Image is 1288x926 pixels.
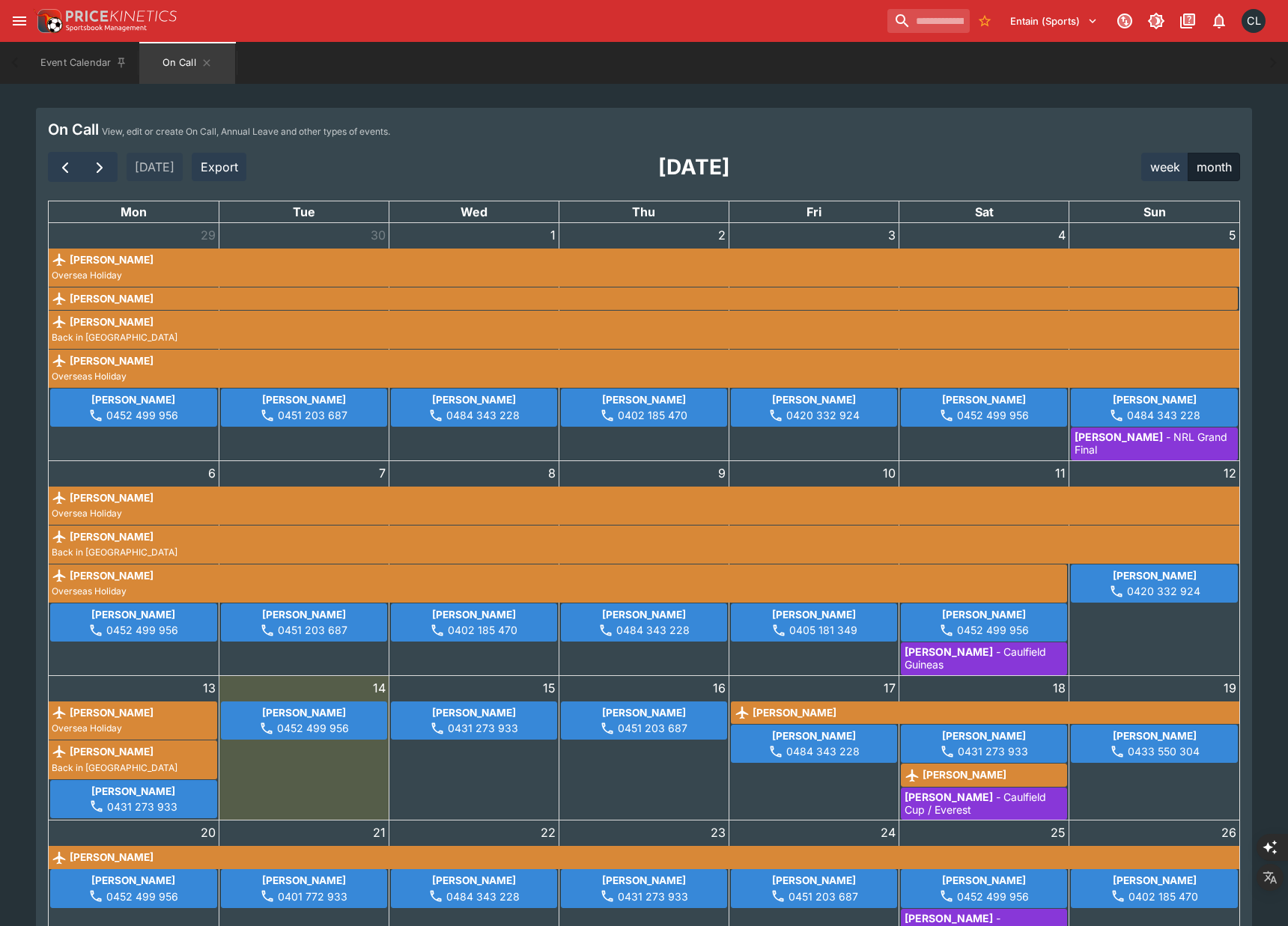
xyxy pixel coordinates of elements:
b: [PERSON_NAME] [905,645,993,658]
td: October 15, 2025 [389,675,559,820]
span: Back in [GEOGRAPHIC_DATA] [52,546,177,558]
div: Tofayel on call 0420 332 924 [1072,565,1237,602]
a: October 18, 2025 [1050,676,1069,700]
a: October 9, 2025 [715,461,729,485]
div: Josh Drayton on call 0431 273 933 [902,725,1066,762]
b: [PERSON_NAME] [942,609,1026,621]
img: PriceKinetics Logo [33,6,63,36]
a: October 6, 2025 [205,461,219,485]
p: Josh Drayton - NRL Grand Final [1072,428,1237,460]
span: Oversea Holiday [52,508,122,519]
div: Wyman Chen on call 0452 499 956 [51,604,216,641]
span: Overseas Holiday [52,585,127,597]
a: Monday [118,201,150,222]
button: On Call [139,42,235,84]
button: Documentation [1174,7,1201,34]
a: October 4, 2025 [1055,223,1069,247]
p: 0451 203 687 [278,407,347,423]
p: 0452 499 956 [106,622,178,638]
b: [PERSON_NAME] [905,912,993,925]
a: October 23, 2025 [708,820,729,844]
p: 0484 343 228 [616,622,690,638]
td: October 7, 2025 [219,460,389,675]
td: October 3, 2025 [729,223,899,460]
b: [PERSON_NAME] [942,394,1026,406]
button: Previous month [48,152,83,182]
b: [PERSON_NAME] [1113,394,1197,406]
p: Josh Drayton - Caulfield Guineas [902,643,1066,674]
div: Tofayel on call 0420 332 924 [732,389,896,426]
div: Chad Liu on leave until 2025-10-14 [49,741,216,778]
b: [PERSON_NAME] [262,394,346,406]
div: Wyman Chen on call 0452 499 956 [51,389,216,426]
a: October 13, 2025 [200,676,219,700]
button: Next month [82,152,118,182]
a: October 17, 2025 [881,676,899,700]
a: October 26, 2025 [1218,820,1239,844]
td: October 11, 2025 [899,460,1069,675]
button: Chad Liu [1237,4,1270,37]
div: Jiahao Hao on call 0451 203 687 [732,870,896,907]
input: search [887,9,970,33]
div: Tyler Yang on leave until 2025-10-14 [49,702,216,739]
b: [PERSON_NAME] [753,705,836,720]
a: September 29, 2025 [198,223,219,247]
a: October 19, 2025 [1221,676,1239,700]
div: Mitch Carter on call 0484 343 228 [732,725,896,762]
b: [PERSON_NAME] [70,490,154,505]
h2: [DATE] [658,151,730,183]
div: Jiahao Hao on call 0451 203 687 [222,389,386,426]
a: Friday [804,201,824,222]
div: Wyman Chen on call 0452 499 956 [902,389,1066,426]
p: 0420 332 924 [1127,583,1200,599]
b: [PERSON_NAME] [602,609,686,621]
p: 0402 185 470 [1128,889,1198,904]
b: [PERSON_NAME] [432,707,516,719]
div: Wyman Chen on call 0452 499 956 [222,702,386,739]
div: Wyman Chen on call 0452 499 956 [51,870,216,907]
p: 0452 499 956 [106,407,178,423]
b: [PERSON_NAME] [70,314,154,329]
a: October 7, 2025 [376,461,389,485]
td: September 29, 2025 [49,223,219,460]
b: [PERSON_NAME] [772,874,856,886]
b: [PERSON_NAME] [602,874,686,886]
a: October 16, 2025 [710,676,729,700]
p: 0452 499 956 [957,889,1029,904]
b: [PERSON_NAME] [262,707,346,719]
b: [PERSON_NAME] [91,394,175,406]
td: September 30, 2025 [219,223,389,460]
p: Josh Drayton - Caulfield Cup / Everest [902,788,1066,820]
div: Mitch Carter on call 0484 343 228 [1072,389,1237,426]
span: Back in [GEOGRAPHIC_DATA] [52,332,177,343]
a: October 5, 2025 [1226,223,1239,247]
button: month [1188,153,1240,182]
div: Tofayel on leave until 2025-11-01 [49,847,1239,868]
b: [PERSON_NAME] [91,609,175,621]
a: October 8, 2025 [545,461,559,485]
div: Chad Liu [1242,9,1266,33]
button: [DATE] [127,153,183,182]
a: September 30, 2025 [368,223,389,247]
td: October 6, 2025 [49,460,219,675]
div: Sergi Montanes on call 0402 185 470 [562,389,726,426]
p: 0431 273 933 [958,743,1028,759]
button: Select Tenant [1001,9,1107,33]
b: [PERSON_NAME] [70,850,154,865]
div: Wyman Chen on call 0452 499 956 [902,870,1066,907]
td: October 1, 2025 [389,223,559,460]
div: Tofayel on leave until 2025-10-19 [902,764,1066,785]
div: Chad Liu on leave until 2025-10-14 [49,526,1239,563]
a: October 12, 2025 [1221,461,1239,485]
p: View, edit or create On Call, Annual Leave and other types of events. [102,124,390,139]
b: [PERSON_NAME] [432,394,516,406]
p: 0402 185 470 [618,407,687,423]
td: October 4, 2025 [899,223,1069,460]
div: Tofayel on leave until 2025-11-01 [732,702,1239,723]
td: October 14, 2025 [219,675,389,820]
td: October 19, 2025 [1069,675,1239,820]
a: October 10, 2025 [880,461,899,485]
b: [PERSON_NAME] [262,609,346,621]
div: Sergi Montanes on call 0402 185 470 [392,604,556,641]
div: Mitch Carter on call 0484 343 228 [392,389,556,426]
